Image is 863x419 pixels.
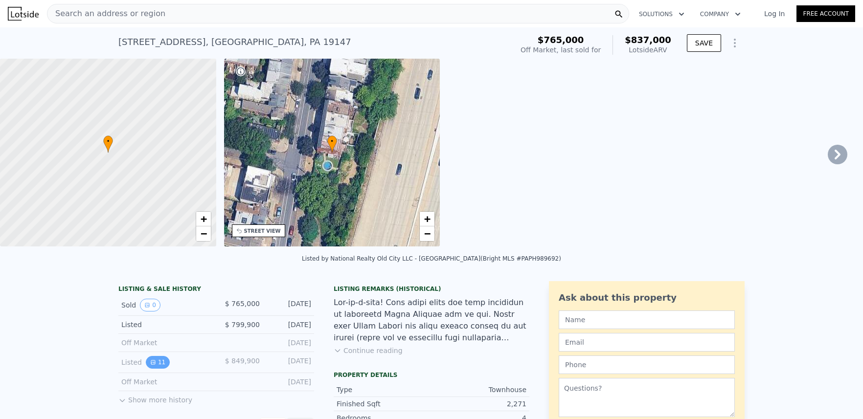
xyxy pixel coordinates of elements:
[796,5,855,22] a: Free Account
[225,321,260,329] span: $ 799,900
[140,299,160,311] button: View historical data
[687,34,721,52] button: SAVE
[431,399,526,409] div: 2,271
[200,213,206,225] span: +
[725,33,745,53] button: Show Options
[625,35,671,45] span: $837,000
[521,45,601,55] div: Off Market, last sold for
[103,137,113,146] span: •
[118,35,351,49] div: [STREET_ADDRESS] , [GEOGRAPHIC_DATA] , PA 19147
[118,391,192,405] button: Show more history
[334,285,529,293] div: Listing Remarks (Historical)
[559,333,735,352] input: Email
[244,227,281,235] div: STREET VIEW
[692,5,749,23] button: Company
[424,213,431,225] span: +
[559,310,735,329] input: Name
[431,385,526,395] div: Townhouse
[327,137,337,146] span: •
[47,8,165,20] span: Search an address or region
[146,356,170,369] button: View historical data
[424,227,431,240] span: −
[121,320,208,330] div: Listed
[268,356,311,369] div: [DATE]
[225,357,260,365] span: $ 849,900
[200,227,206,240] span: −
[8,7,39,21] img: Lotside
[196,226,211,241] a: Zoom out
[268,320,311,330] div: [DATE]
[334,346,403,355] button: Continue reading
[334,371,529,379] div: Property details
[121,299,208,311] div: Sold
[268,299,311,311] div: [DATE]
[327,135,337,153] div: •
[302,255,561,262] div: Listed by National Realty Old City LLC - [GEOGRAPHIC_DATA] (Bright MLS #PAPH989692)
[559,355,735,374] input: Phone
[448,59,664,246] img: Sale: 152100050 Parcel: 84193299
[337,385,431,395] div: Type
[268,338,311,348] div: [DATE]
[196,212,211,226] a: Zoom in
[121,356,208,369] div: Listed
[337,399,431,409] div: Finished Sqft
[625,45,671,55] div: Lotside ARV
[268,377,311,387] div: [DATE]
[103,135,113,153] div: •
[420,212,434,226] a: Zoom in
[121,377,208,387] div: Off Market
[334,297,529,344] div: Lor-ip-d-sita! Cons adipi elits doe temp incididun ut laboreetd Magna Aliquae adm ve qui. Nostr e...
[225,300,260,308] span: $ 765,000
[420,226,434,241] a: Zoom out
[118,285,314,295] div: LISTING & SALE HISTORY
[631,5,692,23] button: Solutions
[121,338,208,348] div: Off Market
[559,291,735,305] div: Ask about this property
[752,9,796,19] a: Log In
[538,35,584,45] span: $765,000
